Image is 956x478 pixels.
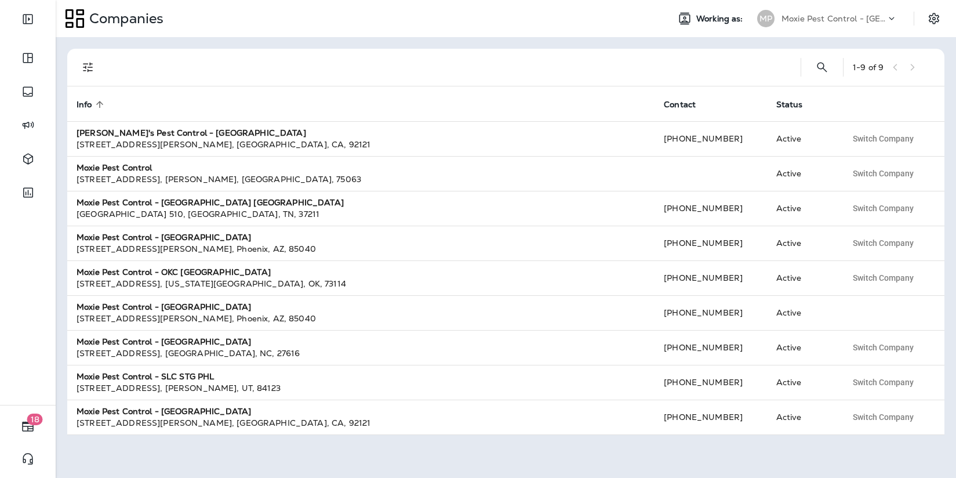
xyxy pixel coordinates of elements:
[853,343,914,352] span: Switch Company
[77,173,645,185] div: [STREET_ADDRESS] , [PERSON_NAME] , [GEOGRAPHIC_DATA] , 75063
[655,121,767,156] td: [PHONE_NUMBER]
[846,269,920,287] button: Switch Company
[846,165,920,182] button: Switch Company
[12,415,44,438] button: 18
[77,267,271,277] strong: Moxie Pest Control - OKC [GEOGRAPHIC_DATA]
[776,99,818,110] span: Status
[696,14,746,24] span: Working as:
[846,130,920,147] button: Switch Company
[77,56,100,79] button: Filters
[77,128,306,138] strong: [PERSON_NAME]'s Pest Control - [GEOGRAPHIC_DATA]
[767,365,838,400] td: Active
[655,260,767,295] td: [PHONE_NUMBER]
[853,274,914,282] span: Switch Company
[767,121,838,156] td: Active
[655,400,767,434] td: [PHONE_NUMBER]
[853,378,914,386] span: Switch Company
[85,10,163,27] p: Companies
[77,406,251,417] strong: Moxie Pest Control - [GEOGRAPHIC_DATA]
[767,330,838,365] td: Active
[846,408,920,426] button: Switch Company
[757,10,775,27] div: MP
[655,365,767,400] td: [PHONE_NUMBER]
[77,208,645,220] div: [GEOGRAPHIC_DATA] 510 , [GEOGRAPHIC_DATA] , TN , 37211
[853,169,914,178] span: Switch Company
[77,278,645,289] div: [STREET_ADDRESS] , [US_STATE][GEOGRAPHIC_DATA] , OK , 73114
[655,330,767,365] td: [PHONE_NUMBER]
[27,414,43,425] span: 18
[853,239,914,247] span: Switch Company
[77,382,645,394] div: [STREET_ADDRESS] , [PERSON_NAME] , UT , 84123
[77,336,251,347] strong: Moxie Pest Control - [GEOGRAPHIC_DATA]
[77,139,645,150] div: [STREET_ADDRESS][PERSON_NAME] , [GEOGRAPHIC_DATA] , CA , 92121
[655,295,767,330] td: [PHONE_NUMBER]
[846,374,920,391] button: Switch Company
[77,99,107,110] span: Info
[77,197,344,208] strong: Moxie Pest Control - [GEOGRAPHIC_DATA] [GEOGRAPHIC_DATA]
[846,200,920,217] button: Switch Company
[77,100,92,110] span: Info
[853,413,914,421] span: Switch Company
[77,243,645,255] div: [STREET_ADDRESS][PERSON_NAME] , Phoenix , AZ , 85040
[655,226,767,260] td: [PHONE_NUMBER]
[846,234,920,252] button: Switch Company
[924,8,944,29] button: Settings
[781,14,886,23] p: Moxie Pest Control - [GEOGRAPHIC_DATA]
[77,313,645,324] div: [STREET_ADDRESS][PERSON_NAME] , Phoenix , AZ , 85040
[853,204,914,212] span: Switch Company
[767,295,838,330] td: Active
[77,347,645,359] div: [STREET_ADDRESS] , [GEOGRAPHIC_DATA] , NC , 27616
[767,260,838,295] td: Active
[853,63,884,72] div: 1 - 9 of 9
[77,417,645,429] div: [STREET_ADDRESS][PERSON_NAME] , [GEOGRAPHIC_DATA] , CA , 92121
[77,371,214,382] strong: Moxie Pest Control - SLC STG PHL
[767,226,838,260] td: Active
[853,135,914,143] span: Switch Company
[810,56,834,79] button: Search Companies
[767,156,838,191] td: Active
[77,162,152,173] strong: Moxie Pest Control
[12,8,44,31] button: Expand Sidebar
[664,100,696,110] span: Contact
[767,191,838,226] td: Active
[846,339,920,356] button: Switch Company
[767,400,838,434] td: Active
[77,302,251,312] strong: Moxie Pest Control - [GEOGRAPHIC_DATA]
[77,232,251,242] strong: Moxie Pest Control - [GEOGRAPHIC_DATA]
[776,100,803,110] span: Status
[664,99,711,110] span: Contact
[655,191,767,226] td: [PHONE_NUMBER]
